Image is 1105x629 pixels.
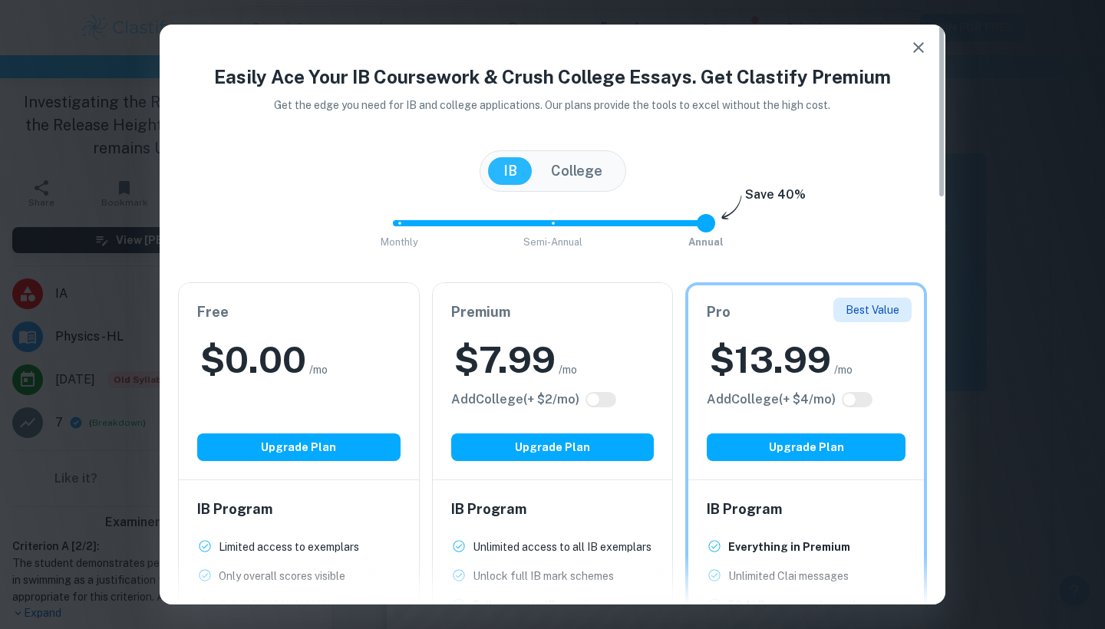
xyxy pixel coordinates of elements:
button: Upgrade Plan [197,433,401,461]
h2: $ 7.99 [454,335,556,384]
h6: IB Program [197,499,401,520]
img: subscription-arrow.svg [721,195,742,221]
span: /mo [309,361,328,378]
p: Best Value [846,301,899,318]
button: College [536,157,618,185]
span: Annual [688,236,724,248]
h2: $ 0.00 [200,335,306,384]
p: Limited access to exemplars [219,538,359,555]
button: Upgrade Plan [707,433,905,461]
span: Monthly [381,236,418,248]
h6: Premium [451,301,655,323]
button: Upgrade Plan [451,433,655,461]
span: /mo [559,361,577,378]
span: Semi-Annual [523,236,582,248]
h2: $ 13.99 [710,335,831,384]
span: /mo [834,361,853,378]
h6: Save 40% [745,186,806,212]
p: Get the edge you need for IB and college applications. Our plans provide the tools to excel witho... [253,97,853,114]
h4: Easily Ace Your IB Coursework & Crush College Essays. Get Clastify Premium [178,63,927,91]
h6: IB Program [707,499,905,520]
h6: Click to see all the additional College features. [451,390,579,409]
h6: IB Program [451,499,655,520]
p: Unlimited access to all IB exemplars [473,538,651,555]
button: IB [488,157,533,185]
p: Everything in Premium [728,538,850,555]
h6: Pro [707,301,905,323]
h6: Free [197,301,401,323]
h6: Click to see all the additional College features. [707,390,836,409]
